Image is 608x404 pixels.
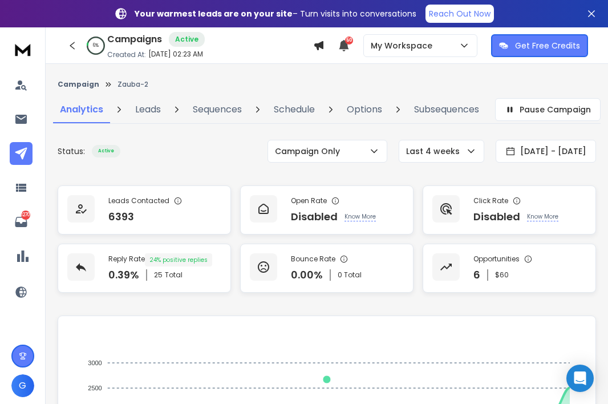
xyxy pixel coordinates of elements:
a: Schedule [267,96,322,123]
div: Open Intercom Messenger [566,365,594,392]
span: 25 [154,270,163,280]
p: Know More [527,212,558,221]
button: Campaign [58,80,99,89]
p: Sequences [193,103,242,116]
a: 1270 [10,211,33,233]
p: Disabled [473,209,520,225]
p: [DATE] 02:23 AM [148,50,203,59]
p: Leads [135,103,161,116]
a: Leads Contacted6393 [58,185,231,235]
a: Options [340,96,389,123]
button: Get Free Credits [491,34,588,57]
a: Analytics [53,96,110,123]
tspan: 3000 [88,359,102,366]
div: 24 % positive replies [145,253,212,266]
p: Reach Out Now [429,8,491,19]
a: Leads [128,96,168,123]
a: Bounce Rate0.00%0 Total [240,244,414,293]
p: 0.39 % [108,267,139,283]
p: – Turn visits into conversations [135,8,416,19]
p: Open Rate [291,196,327,205]
p: Get Free Credits [515,40,580,51]
div: Active [169,32,205,47]
p: Leads Contacted [108,196,169,205]
a: Open RateDisabledKnow More [240,185,414,235]
p: 6393 [108,209,134,225]
a: Reach Out Now [425,5,494,23]
p: 0 Total [338,270,362,280]
p: Opportunities [473,254,520,264]
p: 1270 [21,211,30,220]
a: Reply Rate0.39%25Total24% positive replies [58,244,231,293]
p: Last 4 weeks [406,146,464,157]
tspan: 2500 [88,385,102,391]
a: Click RateDisabledKnow More [423,185,596,235]
p: Campaign Only [275,146,344,157]
a: Subsequences [407,96,486,123]
span: 50 [345,37,353,45]
strong: Your warmest leads are on your site [135,8,293,19]
button: G [11,374,34,397]
p: 0.00 % [291,267,323,283]
div: Active [92,145,120,157]
p: Disabled [291,209,338,225]
a: Sequences [186,96,249,123]
p: Status: [58,146,85,157]
img: logo [11,39,34,60]
p: Analytics [60,103,103,116]
h1: Campaigns [107,33,162,46]
p: $ 60 [495,270,509,280]
p: Subsequences [414,103,479,116]
span: Total [165,270,183,280]
button: Pause Campaign [495,98,601,121]
p: Zauba-2 [117,80,148,89]
p: Options [347,103,382,116]
p: Know More [344,212,376,221]
p: Bounce Rate [291,254,335,264]
p: Created At: [107,50,146,59]
a: Opportunities6$60 [423,244,596,293]
p: 6 [473,267,480,283]
p: Schedule [274,103,315,116]
p: Reply Rate [108,254,145,264]
p: My Workspace [371,40,437,51]
p: Click Rate [473,196,508,205]
p: 6 % [93,42,99,49]
button: [DATE] - [DATE] [496,140,596,163]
